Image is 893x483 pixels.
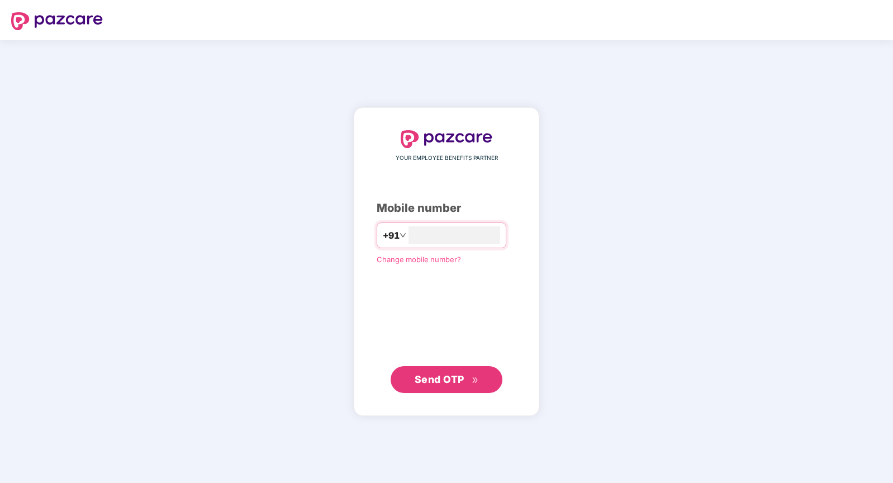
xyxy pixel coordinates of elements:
[391,366,502,393] button: Send OTPdouble-right
[400,232,406,239] span: down
[396,154,498,163] span: YOUR EMPLOYEE BENEFITS PARTNER
[11,12,103,30] img: logo
[401,130,492,148] img: logo
[377,255,461,264] a: Change mobile number?
[377,200,516,217] div: Mobile number
[415,373,464,385] span: Send OTP
[472,377,479,384] span: double-right
[383,229,400,243] span: +91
